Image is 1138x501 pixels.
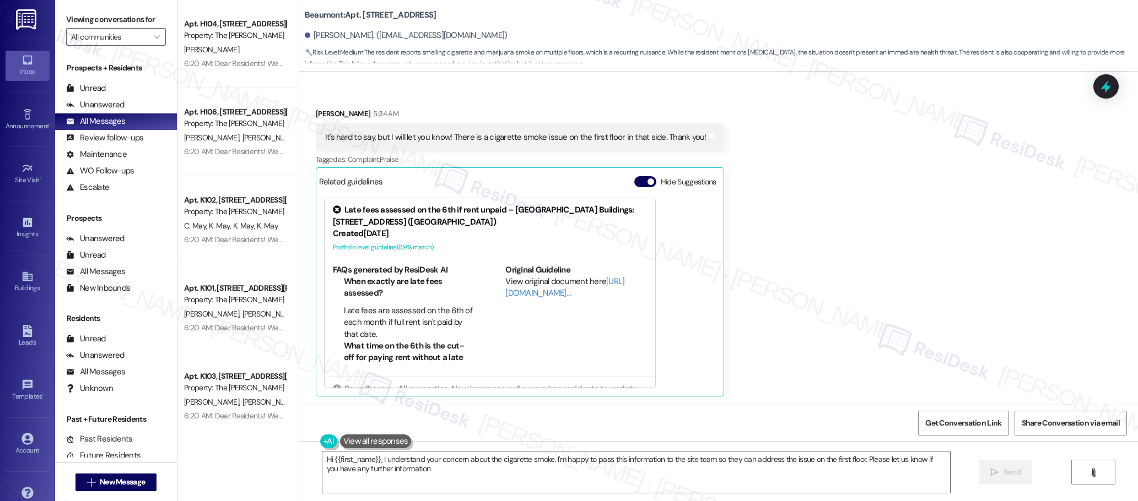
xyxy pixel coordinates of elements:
label: Hide Suggestions [661,176,716,188]
span: [PERSON_NAME] [242,133,297,143]
strong: 🔧 Risk Level: Medium [305,48,363,57]
div: Maintenance [66,149,127,160]
div: 5:34 AM [370,108,398,119]
a: Inbox [6,51,50,80]
a: Insights • [6,213,50,243]
span: New Message [100,476,145,488]
div: [PERSON_NAME] [316,108,724,123]
span: Praise [380,155,398,164]
div: Unread [66,333,106,345]
span: K. May [233,221,257,231]
div: Unread [66,249,106,261]
div: Unread [66,83,106,94]
span: Send [1004,466,1021,478]
div: WO Follow-ups [66,165,134,177]
span: K. May [209,221,233,231]
button: Get Conversation Link [918,411,1008,435]
input: All communities [71,28,148,46]
div: Past + Future Residents [55,413,177,425]
div: Roundhouse - All properties: New insurance policy requires residents to update policies with a ne... [333,383,647,431]
div: Property: The [PERSON_NAME] [184,294,286,306]
a: Buildings [6,267,50,297]
div: Apt. K102, [STREET_ADDRESS][PERSON_NAME] [184,194,286,206]
button: New Message [75,473,157,491]
a: Account [6,429,50,459]
div: Apt. K101, [STREET_ADDRESS][PERSON_NAME] [184,282,286,294]
li: What time on the 6th is the cut-off for paying rent without a late fee? [344,340,474,375]
label: Viewing conversations for [66,11,166,28]
a: Templates • [6,375,50,405]
div: Prospects + Residents [55,62,177,74]
button: Share Conversation via email [1015,411,1127,435]
div: Unknown [66,383,113,394]
div: Tagged as: [316,151,724,167]
li: When exactly are late fees assessed? [344,276,474,299]
i:  [154,32,160,41]
i:  [1090,468,1098,477]
div: Apt. H104, [STREET_ADDRESS][PERSON_NAME] [184,18,286,30]
span: • [49,121,51,128]
span: [PERSON_NAME] [242,397,297,407]
i:  [990,468,999,477]
div: Escalate [66,182,109,193]
span: [PERSON_NAME] [184,309,242,319]
b: Beaumont: Apt. [STREET_ADDRESS] [305,9,436,21]
a: Site Visit • [6,159,50,189]
div: Portfolio level guideline ( 69 % match) [333,242,647,253]
div: All Messages [66,116,125,127]
div: Residents [55,313,177,324]
span: : The resident reports smelling cigarette and marijuana smoke on multiple floors, which is a recu... [305,47,1138,70]
div: Apt. K103, [STREET_ADDRESS][PERSON_NAME] [184,371,286,382]
div: Late fees assessed on the 6th if rent unpaid – [GEOGRAPHIC_DATA] Buildings: [STREET_ADDRESS] ([GE... [333,204,647,228]
span: Complaint , [348,155,380,164]
div: Unanswered [66,350,125,361]
div: Review follow-ups [66,132,143,144]
div: View original document here [505,276,647,299]
div: Property: The [PERSON_NAME] [184,382,286,394]
a: Leads [6,322,50,351]
div: Unanswered [66,233,125,244]
span: [PERSON_NAME] [242,309,297,319]
div: Property: The [PERSON_NAME] [184,206,286,217]
div: Apt. H106, [STREET_ADDRESS][PERSON_NAME] [184,106,286,118]
div: Prospects [55,213,177,224]
span: [PERSON_NAME] [184,45,239,55]
div: [PERSON_NAME]. ([EMAIL_ADDRESS][DOMAIN_NAME]) [305,30,508,41]
span: [PERSON_NAME] [184,133,242,143]
div: Past Residents [66,433,133,445]
textarea: Hi {{first_name}}, I understand your concern about the cigarette smoke. I'm happy to pass this in... [322,451,951,493]
li: Late fees are assessed on the 6th of each month if full rent isn't paid by that date. [344,305,474,340]
img: ResiDesk Logo [16,9,39,30]
div: Future Residents [66,450,141,461]
span: K. May [257,221,278,231]
span: • [42,391,44,399]
div: All Messages [66,266,125,277]
div: New Inbounds [66,282,130,294]
span: Share Conversation via email [1022,417,1120,429]
div: Property: The [PERSON_NAME] [184,118,286,129]
i:  [87,478,95,487]
span: • [38,228,40,236]
div: It's hard to say, but I will let you know! There is a cigarette smoke issue on the first floor in... [325,132,706,143]
div: Property: The [PERSON_NAME] [184,30,286,41]
b: FAQs generated by ResiDesk AI [333,264,447,275]
div: All Messages [66,366,125,378]
div: Related guidelines [319,176,383,192]
span: [PERSON_NAME] [184,397,242,407]
span: • [40,175,41,182]
a: [URL][DOMAIN_NAME]… [505,276,624,298]
b: Original Guideline [505,264,570,275]
div: Created [DATE] [333,228,647,239]
button: Send [979,460,1032,484]
span: C. May [184,221,209,231]
div: Unanswered [66,99,125,111]
span: Get Conversation Link [925,417,1001,429]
